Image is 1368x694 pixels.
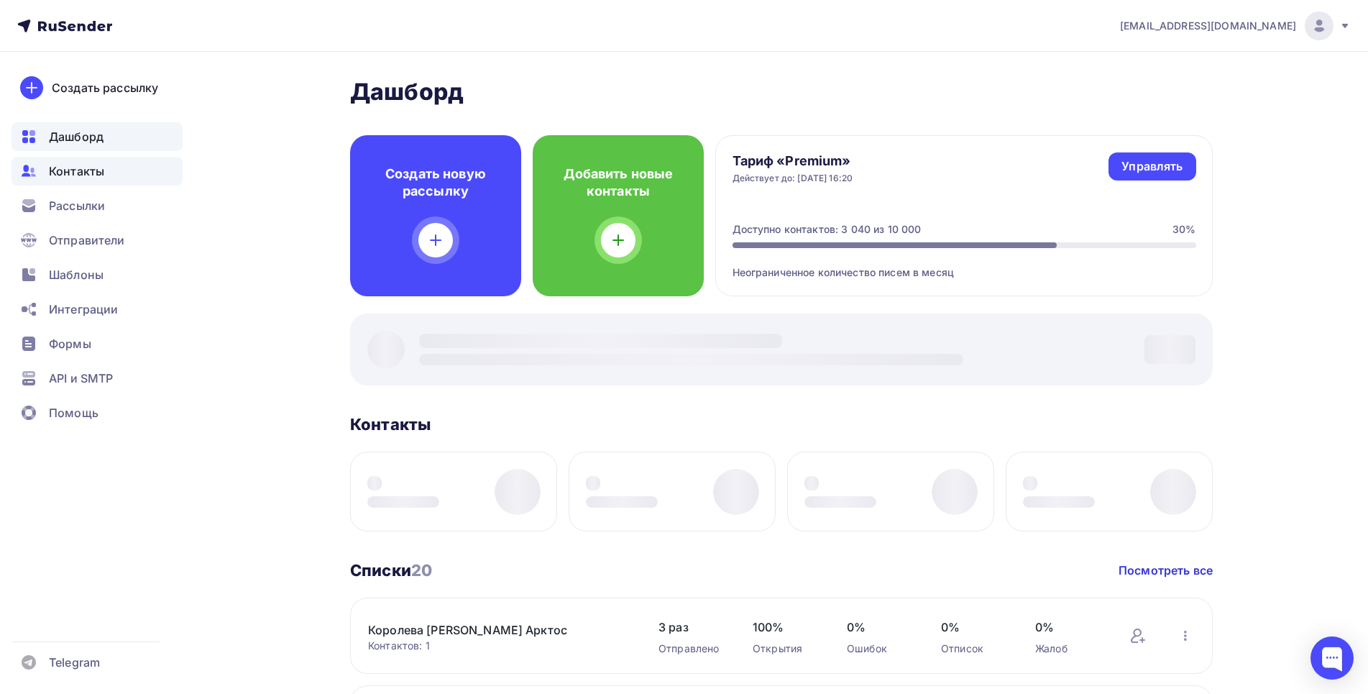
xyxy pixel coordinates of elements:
[12,122,183,151] a: Дашборд
[847,642,912,656] div: Ошибок
[1172,222,1195,237] div: 30%
[733,222,922,237] div: Доступно контактов: 3 040 из 10 000
[49,335,91,352] span: Формы
[49,266,104,283] span: Шаблоны
[941,642,1006,656] div: Отписок
[350,78,1213,106] h2: Дашборд
[368,639,630,653] div: Контактов: 1
[733,173,853,184] div: Действует до: [DATE] 16:20
[658,642,724,656] div: Отправлено
[49,128,104,145] span: Дашборд
[350,414,431,434] h3: Контакты
[49,301,118,318] span: Интеграции
[368,621,612,639] a: Королева [PERSON_NAME] Арктос
[1119,562,1213,579] a: Посмотреть все
[1108,152,1195,181] a: Управлять
[49,232,125,249] span: Отправители
[941,618,1006,636] span: 0%
[49,197,105,214] span: Рассылки
[733,248,1196,280] div: Неограниченное количество писем в месяц
[52,79,158,96] div: Создать рассылку
[847,618,912,636] span: 0%
[49,404,98,421] span: Помощь
[49,163,104,180] span: Контакты
[12,157,183,186] a: Контакты
[753,642,818,656] div: Открытия
[49,654,100,671] span: Telegram
[350,560,432,580] h3: Списки
[12,191,183,220] a: Рассылки
[12,226,183,255] a: Отправители
[12,329,183,358] a: Формы
[1120,12,1351,40] a: [EMAIL_ADDRESS][DOMAIN_NAME]
[1121,158,1183,175] div: Управлять
[753,618,818,636] span: 100%
[733,152,853,170] h4: Тариф «Premium»
[12,260,183,289] a: Шаблоны
[1035,642,1101,656] div: Жалоб
[49,370,113,387] span: API и SMTP
[411,561,432,580] span: 20
[373,165,498,200] h4: Создать новую рассылку
[1035,618,1101,636] span: 0%
[658,618,724,636] span: 3 раз
[1120,19,1296,33] span: [EMAIL_ADDRESS][DOMAIN_NAME]
[556,165,681,200] h4: Добавить новые контакты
